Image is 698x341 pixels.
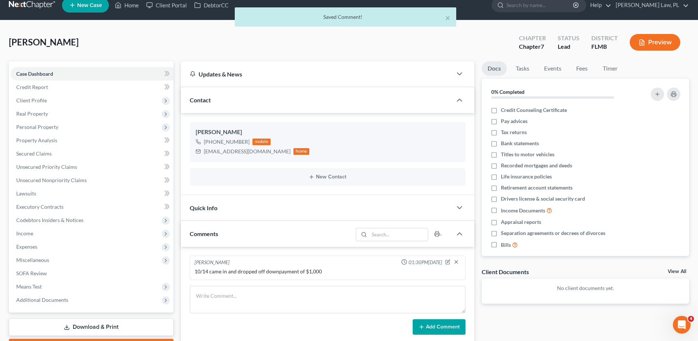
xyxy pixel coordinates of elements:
[204,148,290,155] div: [EMAIL_ADDRESS][DOMAIN_NAME]
[10,174,173,187] a: Unsecured Nonpriority Claims
[519,34,546,42] div: Chapter
[10,67,173,81] a: Case Dashboard
[16,177,87,183] span: Unsecured Nonpriority Claims
[570,61,594,76] a: Fees
[16,230,33,236] span: Income
[10,134,173,147] a: Property Analysis
[195,259,230,266] div: [PERSON_NAME]
[501,173,552,180] span: Life insurance policies
[558,42,580,51] div: Lead
[369,228,428,241] input: Search...
[501,218,541,226] span: Appraisal reports
[501,229,605,237] span: Separation agreements or decrees of divorces
[491,89,525,95] strong: 0% Completed
[293,148,310,155] div: home
[16,110,48,117] span: Real Property
[501,106,567,114] span: Credit Counseling Certificate
[591,34,618,42] div: District
[16,243,37,250] span: Expenses
[16,257,49,263] span: Miscellaneous
[501,151,554,158] span: Titles to motor vehicles
[16,283,42,290] span: Means Test
[558,34,580,42] div: Status
[16,124,58,130] span: Personal Property
[16,164,77,170] span: Unsecured Priority Claims
[597,61,623,76] a: Timer
[190,204,217,211] span: Quick Info
[413,319,465,335] button: Add Comment
[409,259,442,266] span: 01:30PM[DATE]
[541,43,544,50] span: 7
[501,195,585,202] span: Drivers license & social security card
[10,81,173,94] a: Credit Report
[195,268,461,275] div: 10/14 came in and dropped off downpayment of $1,000
[501,184,573,191] span: Retirement account statements
[673,316,691,334] iframe: Intercom live chat
[9,37,79,47] span: [PERSON_NAME]
[10,267,173,280] a: SOFA Review
[196,128,460,137] div: [PERSON_NAME]
[252,139,271,145] div: mobile
[501,207,545,214] span: Income Documents
[488,284,683,292] p: No client documents yet.
[190,230,218,237] span: Comments
[16,190,36,197] span: Lawsuits
[591,42,618,51] div: FLMB
[204,138,250,146] div: [PHONE_NUMBER]
[9,318,173,336] a: Download & Print
[77,3,102,8] span: New Case
[10,147,173,160] a: Secured Claims
[482,61,507,76] a: Docs
[445,13,450,22] button: ×
[16,84,48,90] span: Credit Report
[16,204,63,210] span: Executory Contracts
[501,129,527,136] span: Tax returns
[196,174,460,180] button: New Contact
[668,269,686,274] a: View All
[10,160,173,174] a: Unsecured Priority Claims
[16,270,47,276] span: SOFA Review
[16,71,53,77] span: Case Dashboard
[482,268,529,276] div: Client Documents
[190,96,211,103] span: Contact
[688,316,694,322] span: 4
[190,70,443,78] div: Updates & News
[10,200,173,214] a: Executory Contracts
[241,13,450,21] div: Saved Comment!
[538,61,567,76] a: Events
[16,150,52,157] span: Secured Claims
[501,241,511,249] span: Bills
[501,162,572,169] span: Recorded mortgages and deeds
[501,117,527,125] span: Pay advices
[16,297,68,303] span: Additional Documents
[630,34,680,51] button: Preview
[16,137,57,143] span: Property Analysis
[16,97,47,103] span: Client Profile
[519,42,546,51] div: Chapter
[10,187,173,200] a: Lawsuits
[510,61,535,76] a: Tasks
[501,140,539,147] span: Bank statements
[16,217,83,223] span: Codebtors Insiders & Notices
